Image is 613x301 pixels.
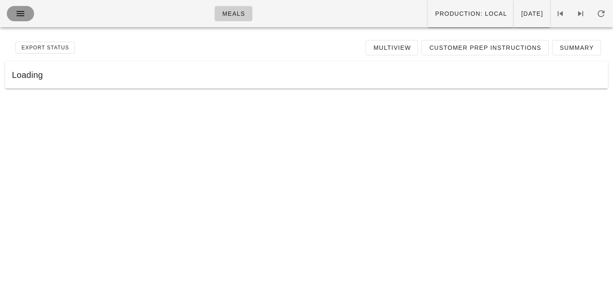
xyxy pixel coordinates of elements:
[373,44,411,51] span: Multiview
[552,40,601,55] a: Summary
[435,10,507,17] span: Production: local
[21,45,69,51] span: Export Status
[559,44,594,51] span: Summary
[366,40,418,55] a: Multiview
[215,6,252,21] a: Meals
[421,40,548,55] a: Customer Prep Instructions
[5,61,608,89] div: Loading
[15,42,75,54] button: Export Status
[222,10,245,17] span: Meals
[429,44,541,51] span: Customer Prep Instructions
[521,10,543,17] span: [DATE]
